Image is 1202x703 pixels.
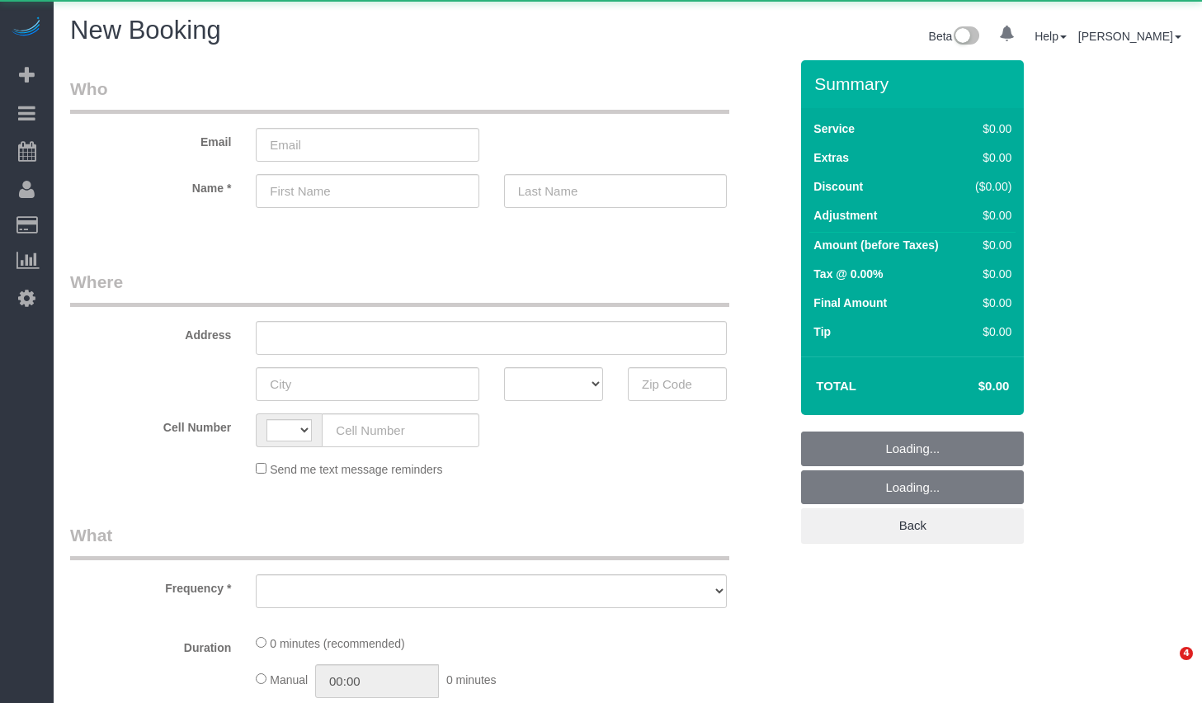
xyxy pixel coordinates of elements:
[968,295,1011,311] div: $0.00
[70,77,729,114] legend: Who
[968,149,1011,166] div: $0.00
[813,237,938,253] label: Amount (before Taxes)
[58,634,243,656] label: Duration
[813,120,855,137] label: Service
[10,17,43,40] img: Automaid Logo
[813,295,887,311] label: Final Amount
[256,367,478,401] input: City
[58,128,243,150] label: Email
[929,380,1009,394] h4: $0.00
[270,637,404,650] span: 0 minutes (recommended)
[1180,647,1193,660] span: 4
[256,128,478,162] input: Email
[813,266,883,282] label: Tax @ 0.00%
[504,174,727,208] input: Last Name
[58,321,243,343] label: Address
[929,30,980,43] a: Beta
[813,323,831,340] label: Tip
[968,237,1011,253] div: $0.00
[814,74,1016,93] h3: Summary
[322,413,478,447] input: Cell Number
[801,508,1024,543] a: Back
[70,523,729,560] legend: What
[58,413,243,436] label: Cell Number
[1078,30,1181,43] a: [PERSON_NAME]
[270,673,308,686] span: Manual
[952,26,979,48] img: New interface
[968,120,1011,137] div: $0.00
[1146,647,1186,686] iframe: Intercom live chat
[1035,30,1067,43] a: Help
[968,207,1011,224] div: $0.00
[256,174,478,208] input: First Name
[70,270,729,307] legend: Where
[813,178,863,195] label: Discount
[70,16,221,45] span: New Booking
[58,574,243,597] label: Frequency *
[813,207,877,224] label: Adjustment
[58,174,243,196] label: Name *
[968,323,1011,340] div: $0.00
[628,367,727,401] input: Zip Code
[813,149,849,166] label: Extras
[816,379,856,393] strong: Total
[968,178,1011,195] div: ($0.00)
[446,673,497,686] span: 0 minutes
[270,463,442,476] span: Send me text message reminders
[968,266,1011,282] div: $0.00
